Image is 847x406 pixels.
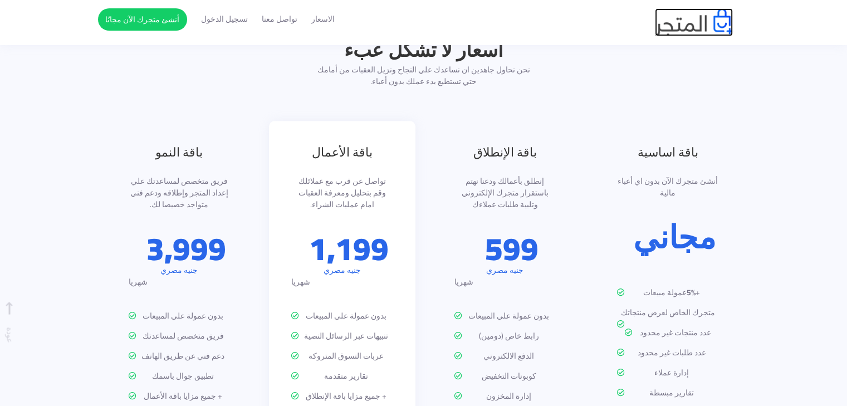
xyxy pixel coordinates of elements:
p: تواصل عن قرب مع عملائلك وقم بتحليل ومعرفة العقبات امام عمليات الشراء. [291,175,393,211]
a: أنشئ متجرك الآن مجانًا [98,8,187,31]
p: متجرك الخاص لعرض منتجاتك [617,307,719,319]
a: تسجيل الدخول [201,13,248,25]
p: 1,199 [309,233,389,265]
p: عربات التسوق المتروكة [291,350,393,362]
p: تقارير متقدمة [291,370,393,382]
h3: باقة الأعمال [291,143,393,162]
p: كوبونات التخفيض [454,370,556,382]
p: عدد طلبات غير محدود [617,347,719,359]
span: عودة [3,302,17,343]
p: تطبيق جوال باسمك [129,370,231,382]
p: تقارير مبسطة [617,387,719,399]
p: + عمولة مبيعات [617,287,719,299]
p: 599 [485,233,538,265]
p: + جميع مزايا باقة الإنطلاق [291,390,393,402]
p: بدون عمولة علي المبيعات [291,310,393,322]
div: شهريا [291,276,393,288]
p: إدارة المخزون [454,390,556,402]
p: إدارة عملاء [617,367,719,379]
p: إنطلق بأعمالك ودعنا نهتم باستقرار متجرك الإلكتروني وتلبية طلبات عملاءك [454,175,556,211]
p: مجاني [633,221,716,253]
p: 3,999 [146,233,226,265]
strong: 5% [687,285,696,300]
p: + جميع مزايا باقة الأعمال [129,390,231,402]
p: بدون عمولة علي المبيعات [454,310,556,322]
p: فريق متخصص لمساعدتك [129,330,231,342]
p: فريق متخصص لمساعدتك علي إعداد المتجر وإطلاقه ودعم فني متواجد خصيصا لك. [129,175,231,211]
p: دعم فني عن طريق الهاتف [129,350,231,362]
p: أنشئ متجرك الآن بدون اي أعباء مالية [617,175,719,199]
a: تواصل معنا [262,13,297,25]
p: عدد منتجات غير محدود [617,327,719,339]
div: شهريا [129,276,231,288]
p: تنبيهات عبر الرسائل النصية [291,330,393,342]
p: بدون عمولة علي المبيعات [129,310,231,322]
h3: باقة الإنطلاق [454,143,556,162]
a: الاسعار [311,13,335,25]
img: logo [655,8,733,36]
div: نحن نحاول جاهدين ان نساعدك علي النجاح ونزيل العقبات من أمامك حتي تستطيع بدء عملك بدون أعباء. [312,64,535,87]
p: رابط خاص (دومين) [454,330,556,342]
h3: باقة النمو [129,143,231,162]
p: الدفع الالكتروني [454,350,556,362]
div: شهريا [454,276,556,288]
h3: باقة اساسية [617,143,719,162]
h2: أسعار لا تشكل عبء [312,35,535,65]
